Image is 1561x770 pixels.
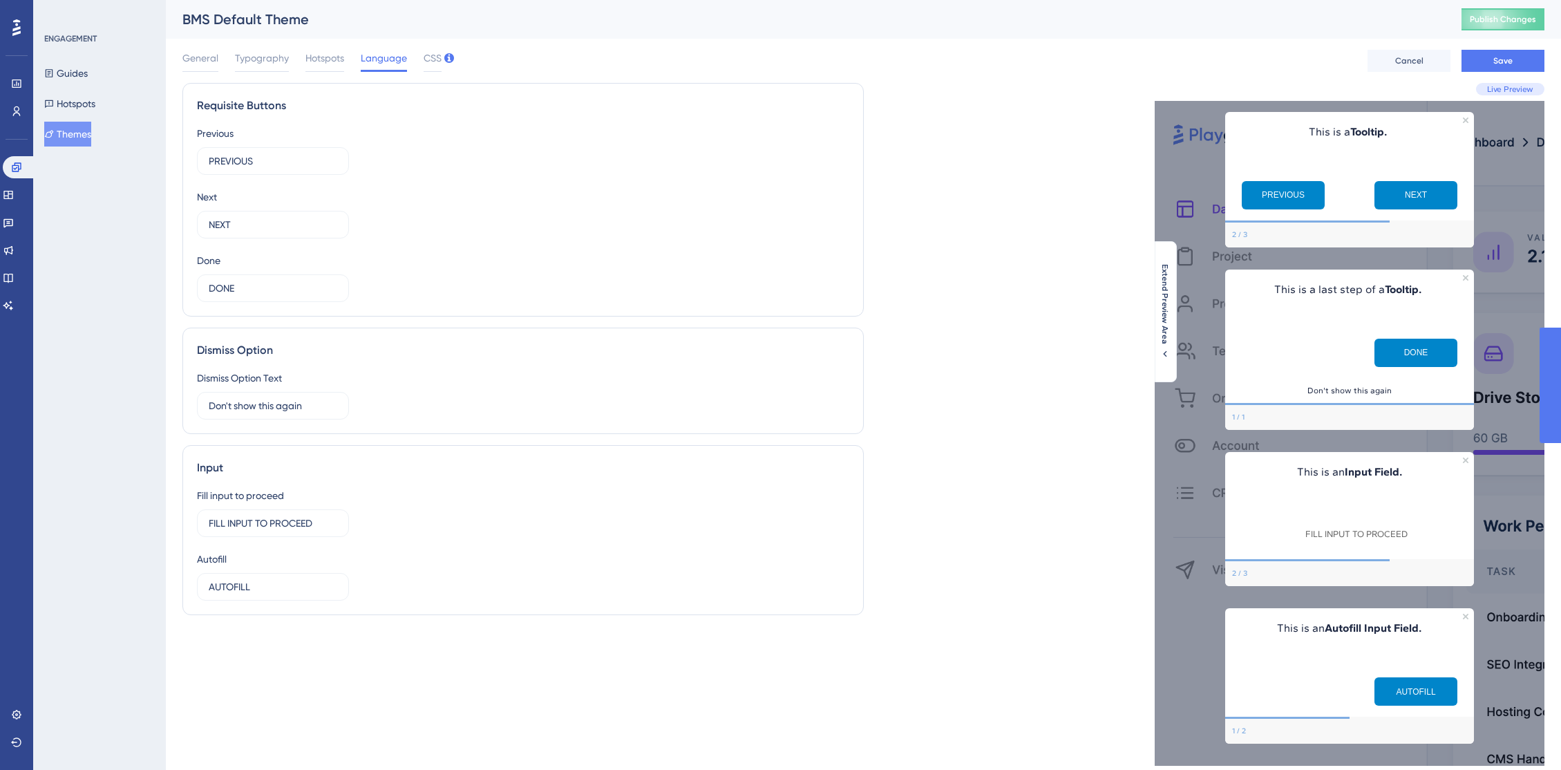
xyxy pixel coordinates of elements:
b: Input Field. [1345,465,1403,478]
div: Close Preview [1463,275,1468,281]
input: Dismiss Option Text [209,398,337,413]
input: Done [209,281,337,296]
b: Tooltip. [1350,125,1388,138]
div: Next [197,189,217,205]
span: CSS [424,50,442,66]
div: ENGAGEMENT [44,33,97,44]
input: Fill input to proceed [209,516,337,531]
button: Cancel [1368,50,1450,72]
button: Extend Preview Area [1154,264,1176,359]
button: Autofill [1374,677,1457,706]
b: Tooltip. [1385,283,1422,296]
div: Footer [1225,719,1474,744]
p: This is a [1236,123,1463,141]
span: Hotspots [305,50,344,66]
b: Autofill Input Field. [1325,621,1422,635]
span: Typography [235,50,289,66]
p: This is an [1236,463,1463,481]
button: Publish Changes [1461,8,1544,30]
p: This is an [1236,619,1463,637]
div: Input [197,460,849,476]
span: Live Preview [1487,84,1533,95]
span: Publish Changes [1470,14,1536,25]
span: Save [1493,55,1513,66]
input: Autofill [209,579,337,594]
div: BMS Default Theme [182,10,1427,29]
input: Previous [209,153,337,169]
button: Guides [44,61,88,86]
div: Dismiss Option Text [197,370,282,386]
span: Cancel [1395,55,1423,66]
div: Close Preview [1463,614,1468,619]
div: Footer [1225,405,1474,430]
div: Previous [197,125,234,142]
button: Done [1374,339,1457,367]
button: Save [1461,50,1544,72]
div: Don't show this again [1307,385,1392,396]
div: Close Preview [1463,118,1468,123]
button: Hotspots [44,91,95,116]
span: Language [361,50,407,66]
input: Next [209,217,337,232]
div: Step 1 of 1 [1232,412,1245,423]
button: Themes [44,122,91,147]
div: Step 2 of 3 [1232,568,1247,579]
iframe: UserGuiding AI Assistant Launcher [1503,715,1544,757]
p: FILL INPUT TO PROCEED [1305,529,1408,541]
span: General [182,50,218,66]
div: Step 2 of 3 [1232,229,1247,241]
div: Footer [1225,561,1474,586]
div: Fill input to proceed [197,487,284,504]
p: This is a last step of a [1236,281,1463,299]
div: Step 1 of 2 [1232,726,1246,737]
div: Requisite Buttons [197,97,849,114]
button: Previous [1242,181,1325,209]
div: Close Preview [1463,458,1468,463]
span: Extend Preview Area [1160,264,1171,344]
div: Autofill [197,551,227,567]
div: Footer [1225,223,1474,247]
div: Done [197,252,220,269]
div: Dismiss Option [197,342,849,359]
button: Next [1374,181,1457,209]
